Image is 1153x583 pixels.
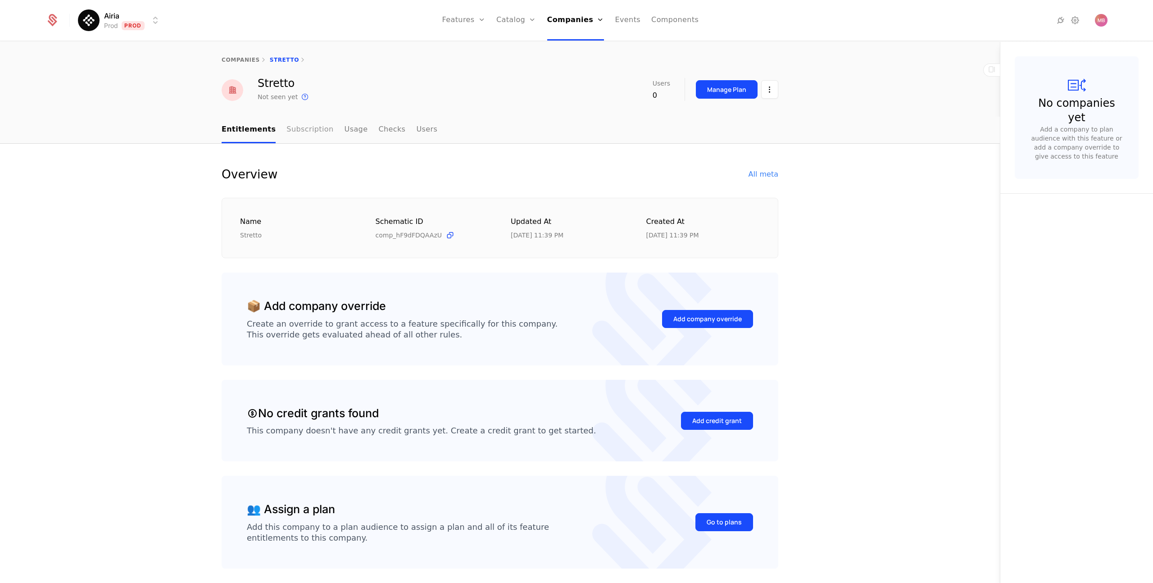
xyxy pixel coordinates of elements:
div: Name [240,216,354,228]
div: No companies yet [1033,96,1121,125]
button: Select action [761,80,778,99]
div: Not seen yet [258,92,298,101]
img: Airia [78,9,100,31]
span: comp_hF9dFDQAAzU [376,231,442,240]
a: Subscription [286,117,333,143]
div: This company doesn't have any credit grants yet. Create a credit grant to get started. [247,425,596,436]
span: Prod [122,21,145,30]
div: Create an override to grant access to a feature specifically for this company. This override gets... [247,319,558,340]
div: 📦 Add company override [247,298,386,315]
div: Schematic ID [376,216,490,227]
a: companies [222,57,260,63]
a: Users [416,117,437,143]
img: Matt Bell [1095,14,1108,27]
a: Entitlements [222,117,276,143]
button: Go to plans [695,513,753,531]
div: Stretto [258,78,310,89]
button: Open user button [1095,14,1108,27]
ul: Choose Sub Page [222,117,437,143]
div: 9/12/25, 11:39 PM [646,231,699,240]
div: 👥 Assign a plan [247,501,335,518]
a: Integrations [1055,15,1066,26]
div: All meta [749,169,778,180]
div: Overview [222,165,277,183]
div: 9/12/25, 11:39 PM [511,231,563,240]
button: Select environment [81,10,161,30]
div: Prod [104,21,118,30]
div: No credit grants found [247,405,379,422]
div: Add a company to plan audience with this feature or add a company override to give access to this... [1029,125,1124,161]
div: Manage Plan [707,85,746,94]
nav: Main [222,117,778,143]
div: Go to plans [707,518,742,527]
a: Settings [1070,15,1080,26]
div: Created at [646,216,760,228]
div: Add company override [673,314,742,323]
img: Stretto [222,79,243,101]
span: Airia [104,10,119,21]
span: Users [653,80,670,87]
div: Updated at [511,216,625,228]
a: Usage [345,117,368,143]
div: Add this company to a plan audience to assign a plan and all of its feature entitlements to this ... [247,522,549,543]
div: Add credit grant [692,416,742,425]
div: 0 [653,90,670,101]
a: Checks [378,117,405,143]
div: Stretto [240,231,354,240]
button: Add company override [662,310,753,328]
button: Manage Plan [696,80,758,99]
button: Add credit grant [681,412,753,430]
